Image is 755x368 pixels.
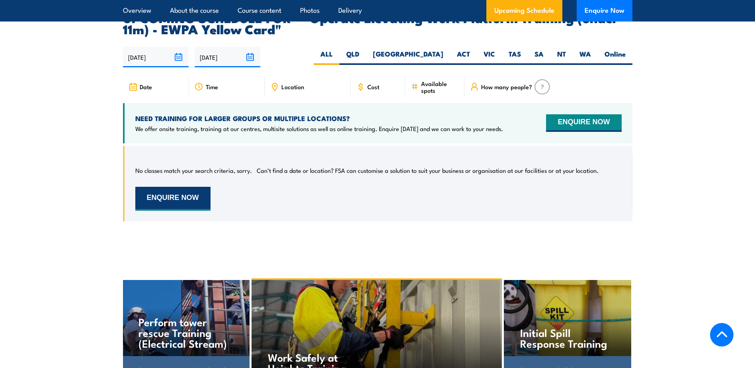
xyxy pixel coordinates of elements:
[140,83,152,90] span: Date
[281,83,304,90] span: Location
[135,166,252,174] p: No classes match your search criteria, sorry.
[366,49,450,65] label: [GEOGRAPHIC_DATA]
[135,114,503,123] h4: NEED TRAINING FOR LARGER GROUPS OR MULTIPLE LOCATIONS?
[135,187,211,211] button: ENQUIRE NOW
[314,49,339,65] label: ALL
[367,83,379,90] span: Cost
[257,166,599,174] p: Can’t find a date or location? FSA can customise a solution to suit your business or organisation...
[573,49,598,65] label: WA
[481,83,532,90] span: How many people?
[206,83,218,90] span: Time
[195,47,260,67] input: To date
[135,125,503,133] p: We offer onsite training, training at our centres, multisite solutions as well as online training...
[123,47,189,67] input: From date
[502,49,528,65] label: TAS
[546,114,621,132] button: ENQUIRE NOW
[528,49,550,65] label: SA
[550,49,573,65] label: NT
[139,316,233,348] h4: Perform tower rescue Training (Electrical Stream)
[598,49,632,65] label: Online
[421,80,459,94] span: Available spots
[520,327,615,348] h4: Initial Spill Response Training
[477,49,502,65] label: VIC
[123,12,632,34] h2: UPCOMING SCHEDULE FOR - "Operate Elevating Work Platform Training (under 11m) - EWPA Yellow Card"
[450,49,477,65] label: ACT
[339,49,366,65] label: QLD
